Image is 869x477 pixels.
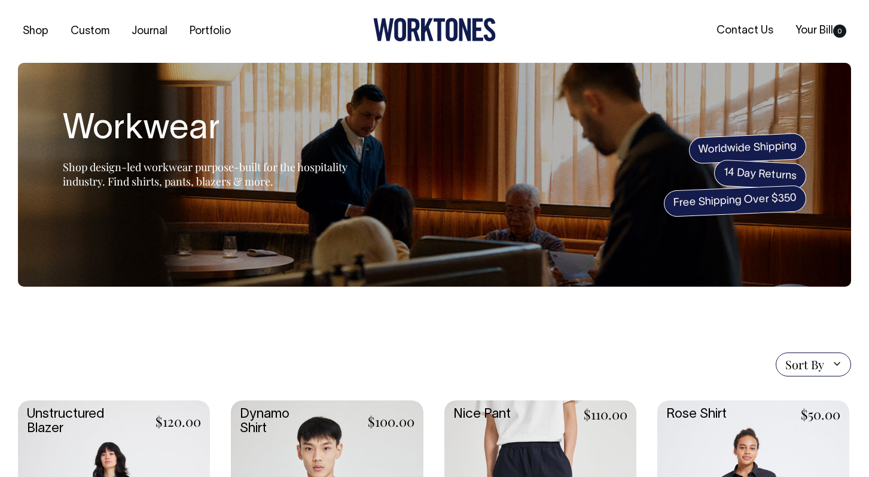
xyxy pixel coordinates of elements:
[688,133,807,164] span: Worldwide Shipping
[127,22,172,41] a: Journal
[18,22,53,41] a: Shop
[791,21,851,41] a: Your Bill0
[63,111,362,149] h1: Workwear
[663,185,807,217] span: Free Shipping Over $350
[714,159,807,190] span: 14 Day Returns
[785,357,824,372] span: Sort By
[712,21,778,41] a: Contact Us
[63,160,347,189] span: Shop design-led workwear purpose-built for the hospitality industry. Find shirts, pants, blazers ...
[185,22,236,41] a: Portfolio
[833,25,846,38] span: 0
[66,22,114,41] a: Custom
